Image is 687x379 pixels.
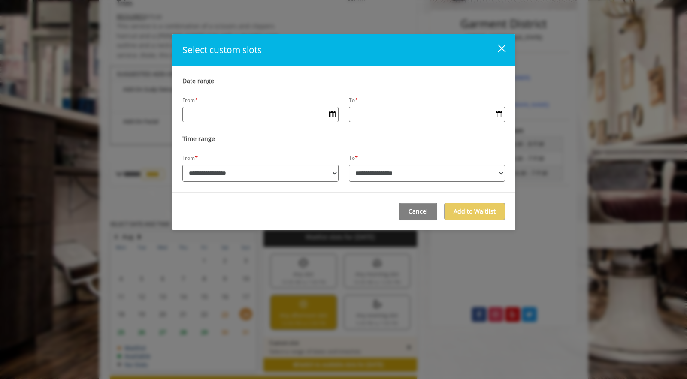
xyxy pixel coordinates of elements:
button: Add to Waitlist [444,203,505,220]
button: close dialog [488,44,505,57]
button: Open Calendar [493,107,505,122]
input: Date input field [349,107,505,121]
label: From [182,97,198,104]
label: To [349,97,358,104]
p: Time range [182,135,505,143]
label: From [182,155,195,162]
span: Select custom slots [182,44,262,56]
button: Cancel [399,203,437,220]
input: Date input field [183,107,338,121]
label: To [349,155,355,162]
button: Open Calendar [327,107,338,122]
p: Date range [182,77,505,85]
